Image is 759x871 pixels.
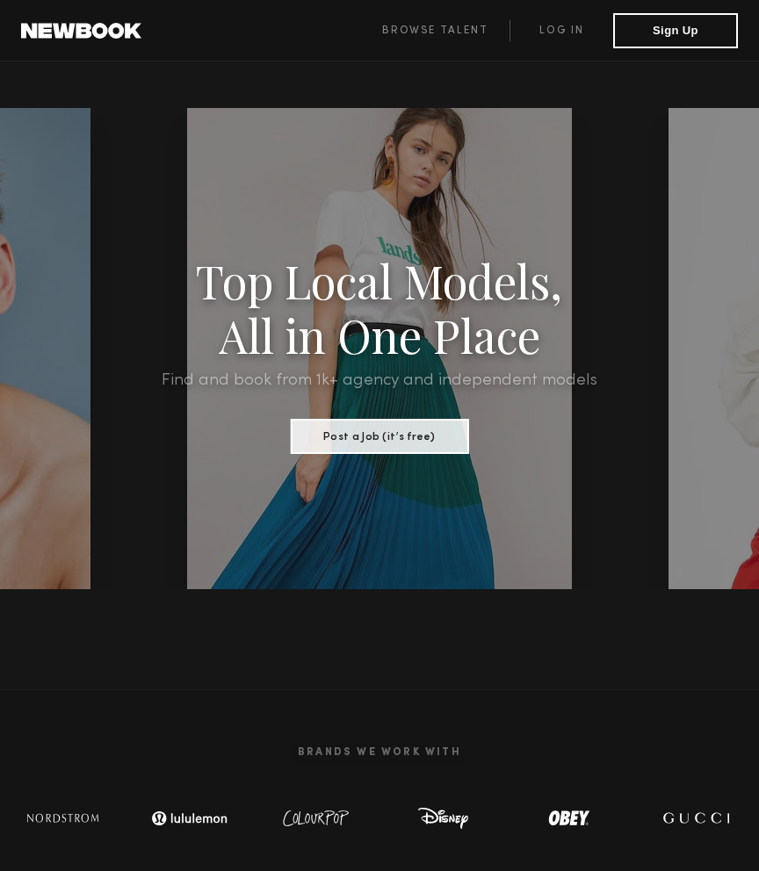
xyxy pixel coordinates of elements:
[510,20,613,41] a: Log in
[360,20,510,41] a: Browse Talent
[650,801,741,836] img: logo-gucci.svg
[397,801,488,836] img: logo-disney.svg
[613,13,738,48] button: Sign Up
[290,425,468,444] a: Post a Job (it’s free)
[290,419,468,454] button: Post a Job (it’s free)
[57,254,702,363] h1: Top Local Models, All in One Place
[57,370,702,391] h2: Find and book from 1k+ agency and independent models
[271,801,361,836] img: logo-colour-pop.svg
[144,801,235,836] img: logo-lulu.svg
[524,801,614,836] img: logo-obey.svg
[18,801,108,836] img: logo-nordstrom.svg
